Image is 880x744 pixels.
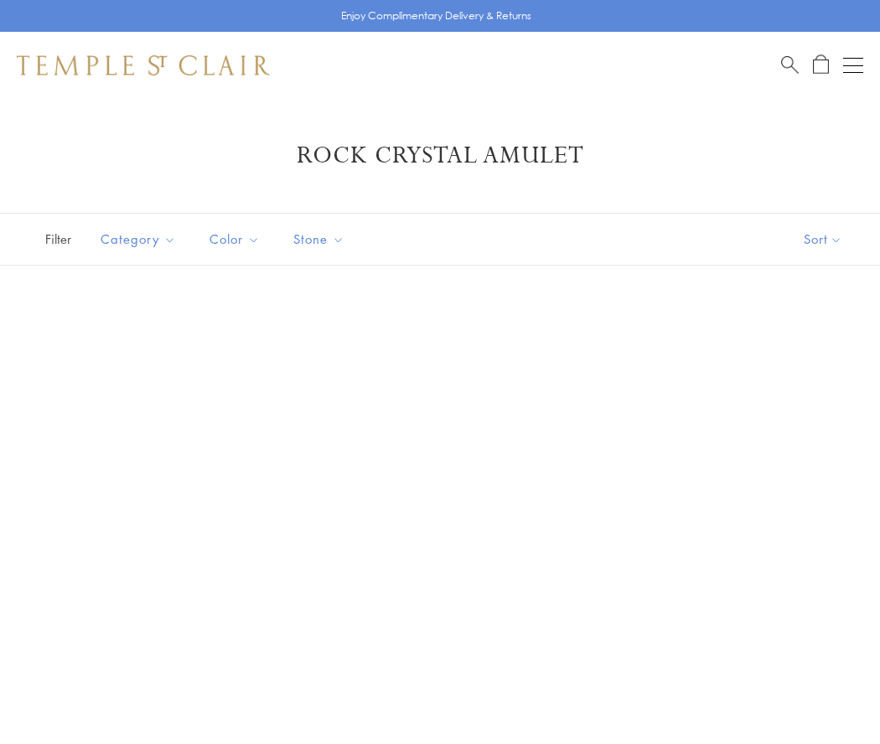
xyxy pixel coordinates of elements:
[285,229,357,250] span: Stone
[197,220,272,258] button: Color
[781,54,799,75] a: Search
[17,55,270,75] img: Temple St. Clair
[42,141,838,171] h1: Rock Crystal Amulet
[92,229,189,250] span: Category
[201,229,272,250] span: Color
[341,8,531,24] p: Enjoy Complimentary Delivery & Returns
[281,220,357,258] button: Stone
[88,220,189,258] button: Category
[843,55,863,75] button: Open navigation
[813,54,829,75] a: Open Shopping Bag
[766,214,880,265] button: Show sort by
